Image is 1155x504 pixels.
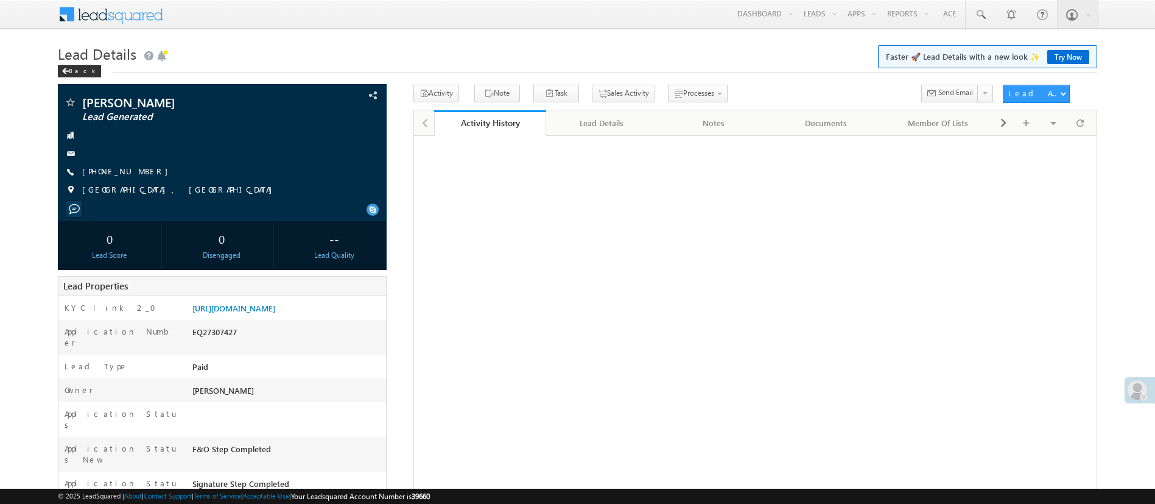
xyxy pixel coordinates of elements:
[443,117,537,129] div: Activity History
[189,443,386,460] div: F&O Step Completed
[192,303,275,313] a: [URL][DOMAIN_NAME]
[58,44,136,63] span: Lead Details
[286,227,383,250] div: --
[286,250,383,261] div: Lead Quality
[65,302,163,313] label: KYC link 2_0
[1008,88,1060,99] div: Lead Actions
[938,87,973,98] span: Send Email
[683,88,714,98] span: Processes
[1003,85,1070,103] button: Lead Actions
[189,326,386,343] div: EQ27307427
[65,361,128,372] label: Lead Type
[144,492,192,500] a: Contact Support
[82,184,278,196] span: [GEOGRAPHIC_DATA], [GEOGRAPHIC_DATA]
[533,85,579,102] button: Task
[592,85,655,102] button: Sales Activity
[65,443,177,465] label: Application Status New
[192,385,254,396] span: [PERSON_NAME]
[668,85,728,102] button: Processes
[882,110,994,136] a: Member Of Lists
[434,110,546,136] a: Activity History
[1047,50,1089,64] a: Try Now
[189,361,386,378] div: Paid
[546,110,658,136] a: Lead Details
[668,116,759,130] div: Notes
[58,491,430,502] span: © 2025 LeadSquared | | | | |
[474,85,520,102] button: Note
[82,111,288,123] span: Lead Generated
[291,492,430,501] span: Your Leadsquared Account Number is
[921,85,978,102] button: Send Email
[82,166,174,176] a: [PHONE_NUMBER]
[173,227,270,250] div: 0
[413,85,459,102] button: Activity
[189,478,386,495] div: Signature Step Completed
[412,492,430,501] span: 39660
[65,385,93,396] label: Owner
[173,250,270,261] div: Disengaged
[58,65,107,75] a: Back
[61,250,158,261] div: Lead Score
[65,326,177,348] label: Application Number
[58,65,101,77] div: Back
[124,492,142,500] a: About
[243,492,289,500] a: Acceptable Use
[892,116,983,130] div: Member Of Lists
[780,116,871,130] div: Documents
[65,408,177,430] label: Application Status
[82,96,288,108] span: [PERSON_NAME]
[658,110,770,136] a: Notes
[63,280,128,292] span: Lead Properties
[61,227,158,250] div: 0
[556,116,647,130] div: Lead Details
[886,51,1089,63] span: Faster 🚀 Lead Details with a new look ✨
[770,110,882,136] a: Documents
[194,492,241,500] a: Terms of Service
